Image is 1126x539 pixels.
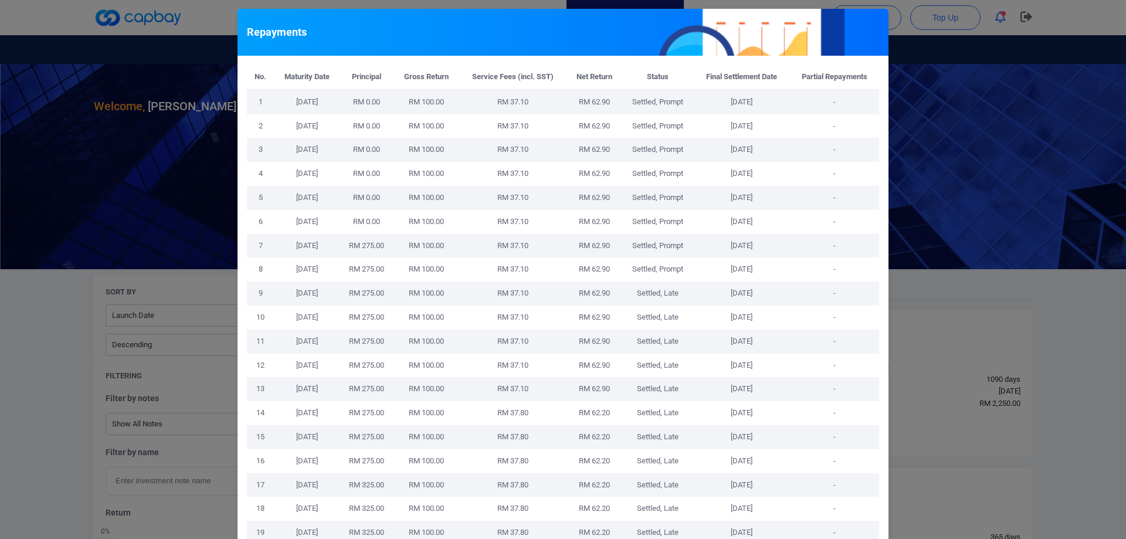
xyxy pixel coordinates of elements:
span: RM 62.20 [579,408,610,417]
td: Settled, Late [622,377,694,401]
td: Settled, Late [622,306,694,330]
td: - [789,354,879,378]
td: 4 [247,162,274,186]
span: RM 0.00 [353,169,380,178]
span: RM 275.00 [349,384,384,393]
td: 13 [247,377,274,401]
td: [DATE] [274,282,340,306]
th: Principal [340,65,394,90]
td: - [789,330,879,354]
span: RM 37.80 [497,528,528,537]
span: RM 100.00 [409,289,444,297]
td: [DATE] [694,377,790,401]
td: 12 [247,354,274,378]
td: - [789,377,879,401]
span: RM 37.10 [497,241,528,250]
td: 7 [247,234,274,258]
td: [DATE] [694,138,790,162]
span: RM 275.00 [349,265,384,273]
span: RM 62.20 [579,456,610,465]
td: [DATE] [694,401,790,425]
span: RM 100.00 [409,121,444,130]
td: Settled, Late [622,282,694,306]
td: - [789,257,879,282]
td: Settled, Prompt [622,114,694,138]
td: [DATE] [274,257,340,282]
span: RM 275.00 [349,456,384,465]
td: [DATE] [274,210,340,234]
td: [DATE] [694,186,790,210]
span: RM 325.00 [349,504,384,513]
span: RM 325.00 [349,528,384,537]
td: Settled, Prompt [622,138,694,162]
td: [DATE] [694,210,790,234]
span: RM 275.00 [349,337,384,345]
td: [DATE] [274,90,340,114]
span: RM 0.00 [353,193,380,202]
td: - [789,138,879,162]
span: RM 37.10 [497,97,528,106]
td: 16 [247,449,274,473]
span: RM 62.90 [579,361,610,369]
td: - [789,114,879,138]
td: [DATE] [694,306,790,330]
td: 11 [247,330,274,354]
td: 8 [247,257,274,282]
td: - [789,282,879,306]
td: [DATE] [274,138,340,162]
th: No. [247,65,274,90]
span: RM 37.10 [497,289,528,297]
span: RM 325.00 [349,480,384,489]
td: Settled, Prompt [622,162,694,186]
th: Service Fees (incl. SST) [459,65,567,90]
span: RM 62.90 [579,337,610,345]
span: RM 62.90 [579,97,610,106]
span: RM 37.10 [497,169,528,178]
span: RM 100.00 [409,361,444,369]
td: Settled, Late [622,449,694,473]
span: RM 275.00 [349,408,384,417]
td: 10 [247,306,274,330]
span: RM 37.10 [497,313,528,321]
span: RM 100.00 [409,408,444,417]
span: RM 0.00 [353,145,380,154]
span: RM 275.00 [349,361,384,369]
td: [DATE] [274,449,340,473]
span: RM 62.90 [579,217,610,226]
td: [DATE] [694,425,790,449]
span: RM 37.10 [497,193,528,202]
td: - [789,162,879,186]
span: RM 37.10 [497,337,528,345]
span: RM 0.00 [353,217,380,226]
span: RM 37.10 [497,361,528,369]
td: - [789,473,879,497]
td: 18 [247,497,274,521]
span: RM 62.20 [579,480,610,489]
span: RM 62.90 [579,384,610,393]
td: Settled, Late [622,354,694,378]
td: - [789,497,879,521]
span: RM 62.90 [579,313,610,321]
span: RM 100.00 [409,456,444,465]
td: 1 [247,90,274,114]
td: [DATE] [274,162,340,186]
td: [DATE] [274,425,340,449]
td: - [789,306,879,330]
th: Maturity Date [274,65,340,90]
span: RM 0.00 [353,97,380,106]
td: [DATE] [274,401,340,425]
span: RM 62.90 [579,193,610,202]
td: Settled, Late [622,401,694,425]
span: RM 62.20 [579,504,610,513]
span: RM 62.90 [579,265,610,273]
td: [DATE] [694,330,790,354]
td: [DATE] [694,354,790,378]
td: [DATE] [694,90,790,114]
th: Status [622,65,694,90]
span: RM 100.00 [409,337,444,345]
td: 5 [247,186,274,210]
span: RM 275.00 [349,313,384,321]
h5: Repayments [247,25,307,39]
span: RM 100.00 [409,313,444,321]
span: RM 62.90 [579,145,610,154]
